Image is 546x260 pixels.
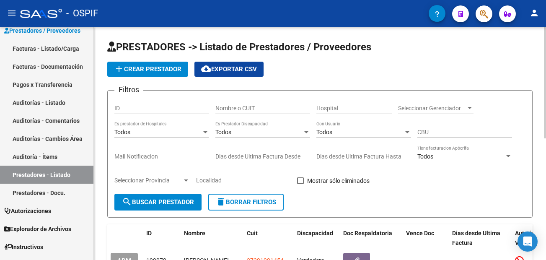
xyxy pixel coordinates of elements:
[7,8,17,18] mat-icon: menu
[201,65,257,73] span: Exportar CSV
[181,224,243,252] datatable-header-cell: Nombre
[107,62,188,77] button: Crear Prestador
[529,8,539,18] mat-icon: person
[114,84,143,96] h3: Filtros
[122,197,132,207] mat-icon: search
[247,230,258,237] span: Cuit
[184,230,205,237] span: Nombre
[343,230,392,237] span: Doc Respaldatoria
[452,230,500,246] span: Dias desde Ultima Factura
[449,224,512,252] datatable-header-cell: Dias desde Ultima Factura
[4,206,51,216] span: Autorizaciones
[406,230,434,237] span: Vence Doc
[518,231,538,252] div: Open Intercom Messenger
[143,224,181,252] datatable-header-cell: ID
[114,177,182,184] span: Seleccionar Provincia
[398,105,466,112] span: Seleccionar Gerenciador
[316,129,332,135] span: Todos
[114,194,202,211] button: Buscar Prestador
[4,26,80,35] span: Prestadores / Proveedores
[4,224,71,234] span: Explorador de Archivos
[201,64,211,74] mat-icon: cloud_download
[340,224,403,252] datatable-header-cell: Doc Respaldatoria
[215,129,231,135] span: Todos
[216,197,226,207] mat-icon: delete
[307,176,370,186] span: Mostrar sólo eliminados
[417,153,433,160] span: Todos
[114,64,124,74] mat-icon: add
[122,198,194,206] span: Buscar Prestador
[216,198,276,206] span: Borrar Filtros
[107,41,371,53] span: PRESTADORES -> Listado de Prestadores / Proveedores
[146,230,152,237] span: ID
[403,224,449,252] datatable-header-cell: Vence Doc
[243,224,294,252] datatable-header-cell: Cuit
[194,62,264,77] button: Exportar CSV
[114,129,130,135] span: Todos
[114,65,181,73] span: Crear Prestador
[294,224,340,252] datatable-header-cell: Discapacidad
[208,194,284,211] button: Borrar Filtros
[297,230,333,237] span: Discapacidad
[4,242,43,252] span: Instructivos
[66,4,98,23] span: - OSPIF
